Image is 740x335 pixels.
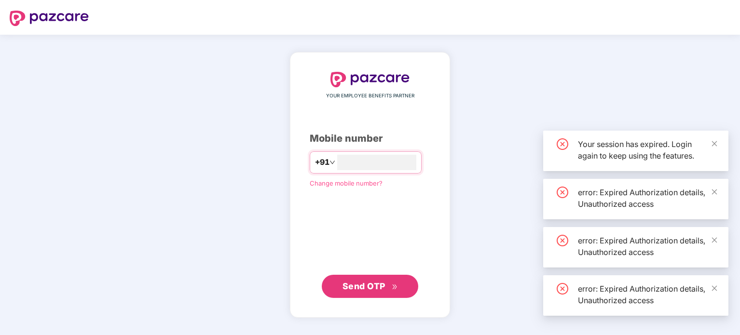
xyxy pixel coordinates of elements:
[578,235,717,258] div: error: Expired Authorization details, Unauthorized access
[557,187,568,198] span: close-circle
[10,11,89,26] img: logo
[578,187,717,210] div: error: Expired Authorization details, Unauthorized access
[326,92,414,100] span: YOUR EMPLOYEE BENEFITS PARTNER
[315,156,329,168] span: +91
[557,138,568,150] span: close-circle
[711,140,718,147] span: close
[578,283,717,306] div: error: Expired Authorization details, Unauthorized access
[343,281,385,291] span: Send OTP
[329,160,335,165] span: down
[711,237,718,243] span: close
[711,188,718,195] span: close
[557,283,568,295] span: close-circle
[322,275,418,298] button: Send OTPdouble-right
[711,285,718,292] span: close
[310,131,430,146] div: Mobile number
[310,179,383,187] a: Change mobile number?
[578,138,717,161] div: Your session has expired. Login again to keep using the features.
[557,235,568,246] span: close-circle
[330,72,410,87] img: logo
[392,284,398,290] span: double-right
